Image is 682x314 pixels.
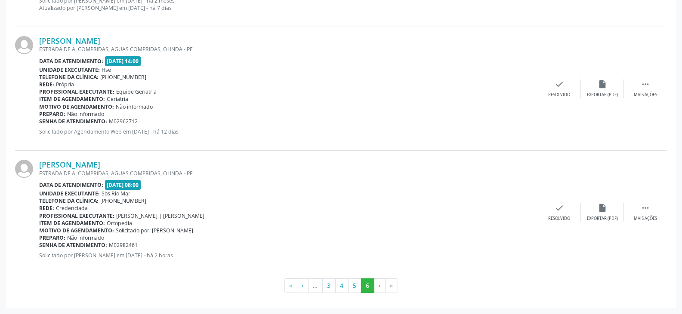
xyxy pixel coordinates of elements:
[39,128,538,135] p: Solicitado por Agendamento Web em [DATE] - há 12 dias
[587,216,618,222] div: Exportar (PDF)
[39,212,114,219] b: Profissional executante:
[39,227,114,234] b: Motivo de agendamento:
[598,79,607,89] i: insert_drive_file
[39,46,538,53] div: ESTRADA DE A. COMPRIDAS, AGUAS COMPRIDAS, OLINDA - PE
[39,103,114,110] b: Motivo de agendamento:
[116,227,194,234] span: Solicitado por: [PERSON_NAME].
[641,203,650,213] i: 
[15,36,33,54] img: img
[634,216,657,222] div: Mais ações
[56,204,88,212] span: Credenciada
[39,241,107,249] b: Senha de atendimento:
[107,219,132,227] span: Ortopedia
[39,197,99,204] b: Telefone da clínica:
[105,56,141,66] span: [DATE] 14:00
[297,278,309,293] button: Go to previous page
[555,203,564,213] i: check
[100,73,146,81] span: [PHONE_NUMBER]
[39,36,100,46] a: [PERSON_NAME]
[641,79,650,89] i: 
[15,278,667,293] ul: Pagination
[39,190,100,197] b: Unidade executante:
[587,92,618,98] div: Exportar (PDF)
[39,73,99,81] b: Telefone da clínica:
[361,278,374,293] button: Go to page 6
[39,160,100,169] a: [PERSON_NAME]
[105,180,141,190] span: [DATE] 08:00
[39,204,54,212] b: Rede:
[67,110,104,118] span: Não informado
[39,88,114,95] b: Profissional executante:
[39,252,538,259] p: Solicitado por [PERSON_NAME] em [DATE] - há 2 horas
[348,278,361,293] button: Go to page 5
[39,181,103,189] b: Data de atendimento:
[109,241,138,249] span: M02982461
[39,66,100,73] b: Unidade executante:
[335,278,349,293] button: Go to page 4
[39,81,54,88] b: Rede:
[39,95,105,103] b: Item de agendamento:
[102,66,111,73] span: Hse
[39,58,103,65] b: Data de atendimento:
[39,110,65,118] b: Preparo:
[116,88,157,95] span: Equipe Geriatria
[39,118,107,125] b: Senha de atendimento:
[107,95,128,103] span: Geriatria
[555,79,564,89] i: check
[39,234,65,241] b: Preparo:
[15,160,33,178] img: img
[39,219,105,227] b: Item de agendamento:
[102,190,130,197] span: Sos Rio Mar
[67,234,104,241] span: Não informado
[39,170,538,177] div: ESTRADA DE A. COMPRIDAS, AGUAS COMPRIDAS, OLINDA - PE
[548,216,570,222] div: Resolvido
[116,103,153,110] span: Não informado
[56,81,74,88] span: Própria
[322,278,336,293] button: Go to page 3
[109,118,138,125] span: M02962712
[634,92,657,98] div: Mais ações
[284,278,297,293] button: Go to first page
[116,212,204,219] span: [PERSON_NAME] | [PERSON_NAME]
[548,92,570,98] div: Resolvido
[598,203,607,213] i: insert_drive_file
[100,197,146,204] span: [PHONE_NUMBER]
